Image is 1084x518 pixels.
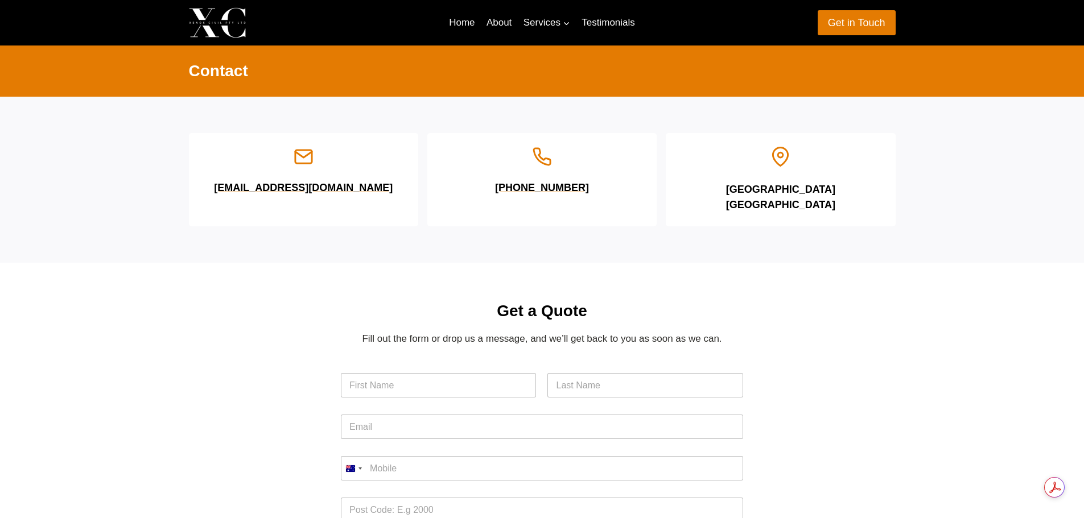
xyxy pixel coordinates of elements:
h6: [GEOGRAPHIC_DATA] [GEOGRAPHIC_DATA] [679,182,881,213]
p: Xenos Civil [255,14,335,31]
a: Xenos Civil [189,7,335,38]
img: Xenos Civil [189,7,246,38]
a: Services [518,9,576,36]
a: Home [443,9,481,36]
span: Services [524,15,570,30]
a: About [481,9,518,36]
input: Mobile [341,456,743,480]
h2: Contact [189,59,896,83]
h2: Get a Quote [341,299,743,323]
input: First Name [341,373,536,397]
nav: Primary Navigation [443,9,641,36]
p: Fill out the form or drop us a message, and we’ll get back to you as soon as we can. [341,331,743,346]
a: Get in Touch [818,10,896,35]
a: [EMAIL_ADDRESS][DOMAIN_NAME] [203,167,405,196]
input: Email [341,415,743,439]
input: Last Name [547,373,743,397]
a: [PHONE_NUMBER] [441,167,643,196]
a: Testimonials [576,9,641,36]
button: Selected country [341,456,366,480]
